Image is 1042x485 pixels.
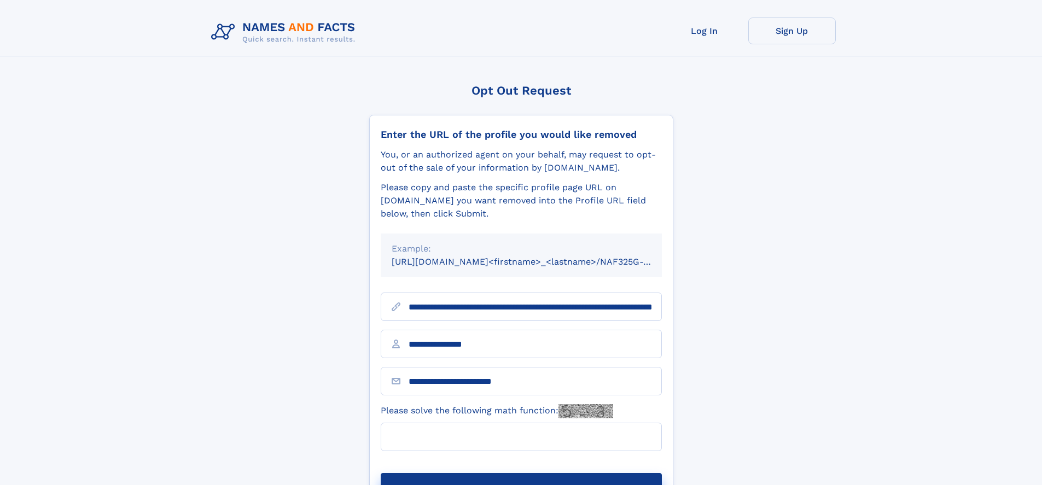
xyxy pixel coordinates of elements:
div: Enter the URL of the profile you would like removed [381,128,662,141]
a: Sign Up [748,17,836,44]
label: Please solve the following math function: [381,404,613,418]
a: Log In [661,17,748,44]
div: Example: [392,242,651,255]
div: You, or an authorized agent on your behalf, may request to opt-out of the sale of your informatio... [381,148,662,174]
img: Logo Names and Facts [207,17,364,47]
div: Please copy and paste the specific profile page URL on [DOMAIN_NAME] you want removed into the Pr... [381,181,662,220]
div: Opt Out Request [369,84,673,97]
small: [URL][DOMAIN_NAME]<firstname>_<lastname>/NAF325G-xxxxxxxx [392,256,683,267]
